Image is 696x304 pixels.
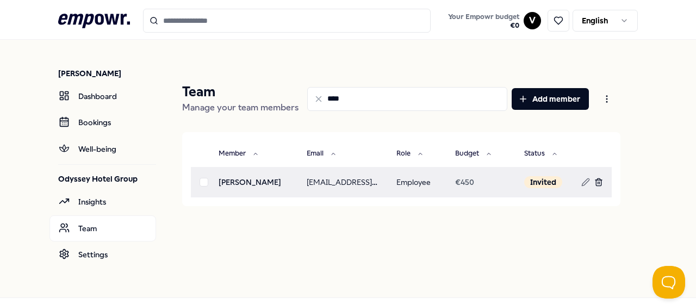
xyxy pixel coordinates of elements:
[524,176,562,188] div: Invited
[58,68,156,79] p: [PERSON_NAME]
[49,83,156,109] a: Dashboard
[446,10,521,32] button: Your Empowr budget€0
[298,143,345,165] button: Email
[524,12,541,29] button: V
[593,88,620,110] button: Open menu
[298,167,388,197] td: [EMAIL_ADDRESS][DOMAIN_NAME]
[49,215,156,241] a: Team
[512,88,589,110] button: Add member
[388,167,446,197] td: Employee
[455,178,474,187] span: € 450
[49,109,156,135] a: Bookings
[143,9,431,33] input: Search for products, categories or subcategories
[388,143,432,165] button: Role
[58,173,156,184] p: Odyssey Hotel Group
[182,102,299,113] span: Manage your team members
[210,167,298,197] td: [PERSON_NAME]
[210,143,268,165] button: Member
[515,143,567,165] button: Status
[49,136,156,162] a: Well-being
[49,241,156,268] a: Settings
[444,9,524,32] a: Your Empowr budget€0
[446,143,501,165] button: Budget
[448,21,519,30] span: € 0
[182,83,299,101] p: Team
[448,13,519,21] span: Your Empowr budget
[49,189,156,215] a: Insights
[652,266,685,299] iframe: Help Scout Beacon - Open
